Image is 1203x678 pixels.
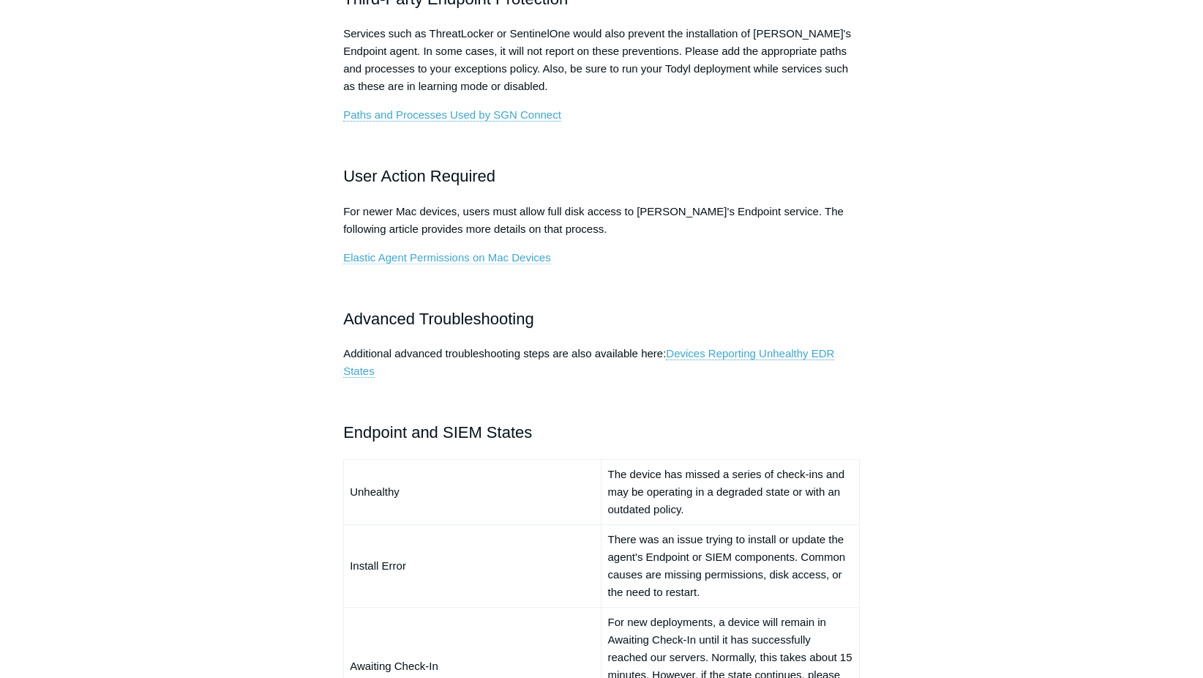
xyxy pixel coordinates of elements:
[601,524,859,607] td: There was an issue trying to install or update the agent's Endpoint or SIEM components. Common ca...
[343,203,860,238] p: For newer Mac devices, users must allow full disk access to [PERSON_NAME]'s Endpoint service. The...
[343,251,550,264] a: Elastic Agent Permissions on Mac Devices
[344,459,601,524] td: Unhealthy
[343,306,860,332] h2: Advanced Troubleshooting
[343,345,860,380] p: Additional advanced troubleshooting steps are also available here:
[343,420,860,445] h2: Endpoint and SIEM States
[344,524,601,607] td: Install Error
[343,108,561,122] a: Paths and Processes Used by SGN Connect
[343,163,860,189] h2: User Action Required
[343,25,860,95] p: Services such as ThreatLocker or SentinelOne would also prevent the installation of [PERSON_NAME]...
[601,459,859,524] td: The device has missed a series of check-ins and may be operating in a degraded state or with an o...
